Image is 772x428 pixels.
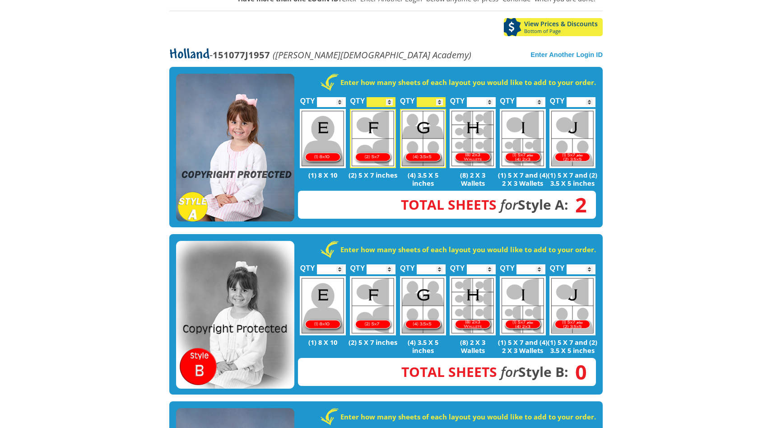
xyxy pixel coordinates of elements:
[548,171,598,187] p: (1) 5 X 7 and (2) 3.5 X 5 inches
[450,276,496,335] img: H
[448,171,498,187] p: (8) 2 X 3 Wallets
[273,48,471,61] em: ([PERSON_NAME][DEMOGRAPHIC_DATA] Academy)
[549,276,595,335] img: J
[524,28,603,34] span: Bottom of Page
[300,254,315,277] label: QTY
[401,362,497,381] span: Total Sheets
[169,50,471,60] p: -
[401,195,568,214] strong: Style A:
[500,87,515,109] label: QTY
[500,254,515,277] label: QTY
[350,87,365,109] label: QTY
[548,338,598,354] p: (1) 5 X 7 and (2) 3.5 X 5 inches
[500,276,546,335] img: I
[350,254,365,277] label: QTY
[401,195,497,214] span: Total Sheets
[501,362,518,381] em: for
[213,48,270,61] strong: 151077J1957
[340,78,596,87] strong: Enter how many sheets of each layout you would like to add to your order.
[340,245,596,254] strong: Enter how many sheets of each layout you would like to add to your order.
[450,87,465,109] label: QTY
[398,171,448,187] p: (4) 3.5 X 5 inches
[550,87,565,109] label: QTY
[348,338,398,346] p: (2) 5 X 7 inches
[498,171,548,187] p: (1) 5 X 7 and (4) 2 X 3 Wallets
[500,109,546,168] img: I
[400,254,415,277] label: QTY
[504,18,603,36] a: View Prices & DiscountsBottom of Page
[549,109,595,168] img: J
[340,412,596,421] strong: Enter how many sheets of each layout you would like to add to your order.
[400,276,446,335] img: G
[448,338,498,354] p: (8) 2 X 3 Wallets
[300,87,315,109] label: QTY
[530,51,603,58] a: Enter Another Login ID
[298,338,348,346] p: (1) 8 X 10
[300,276,346,335] img: E
[401,362,568,381] strong: Style B:
[300,109,346,168] img: E
[498,338,548,354] p: (1) 5 X 7 and (4) 2 X 3 Wallets
[398,338,448,354] p: (4) 3.5 X 5 inches
[176,74,294,222] img: STYLE A
[350,276,396,335] img: F
[350,109,396,168] img: F
[176,241,294,389] img: STYLE B
[568,367,587,377] span: 0
[450,109,496,168] img: H
[400,109,446,168] img: G
[400,87,415,109] label: QTY
[298,171,348,179] p: (1) 8 X 10
[450,254,465,277] label: QTY
[550,254,565,277] label: QTY
[568,200,587,210] span: 2
[348,171,398,179] p: (2) 5 X 7 inches
[500,195,518,214] em: for
[169,48,209,62] span: Holland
